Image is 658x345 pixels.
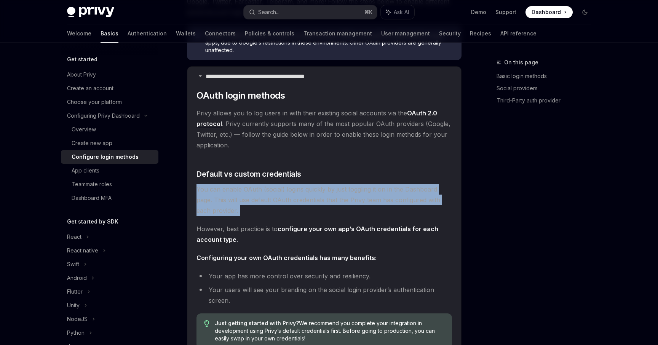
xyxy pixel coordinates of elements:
[61,68,158,81] a: About Privy
[497,82,597,94] a: Social providers
[67,24,91,43] a: Welcome
[72,139,112,148] div: Create new app
[72,193,112,203] div: Dashboard MFA
[61,136,158,150] a: Create new app
[196,284,452,306] li: Your users will see your branding on the social login provider’s authentication screen.
[196,184,452,216] span: You can enable OAuth (social) logins quickly by just toggling it on in the Dashboard page. This w...
[579,6,591,18] button: Toggle dark mode
[244,5,377,19] button: Search...⌘K
[497,94,597,107] a: Third-Party auth provider
[101,24,118,43] a: Basics
[72,166,99,175] div: App clients
[196,169,301,179] span: Default vs custom credentials
[205,24,236,43] a: Connectors
[67,232,81,241] div: React
[532,8,561,16] span: Dashboard
[205,31,454,54] span: Google OAuth login may not work in in-app browsers (IABs), such as those embedded in social apps,...
[303,24,372,43] a: Transaction management
[364,9,372,15] span: ⌘ K
[67,55,97,64] h5: Get started
[67,260,79,269] div: Swift
[381,5,414,19] button: Ask AI
[67,328,85,337] div: Python
[504,58,538,67] span: On this page
[500,24,537,43] a: API reference
[204,320,209,327] svg: Tip
[61,81,158,95] a: Create an account
[72,152,139,161] div: Configure login methods
[497,70,597,82] a: Basic login methods
[61,164,158,177] a: App clients
[67,217,118,226] h5: Get started by SDK
[67,301,80,310] div: Unity
[394,8,409,16] span: Ask AI
[258,8,279,17] div: Search...
[196,271,452,281] li: Your app has more control over security and resiliency.
[67,111,140,120] div: Configuring Privy Dashboard
[67,97,122,107] div: Choose your platform
[471,8,486,16] a: Demo
[495,8,516,16] a: Support
[72,125,96,134] div: Overview
[215,320,299,326] strong: Just getting started with Privy?
[439,24,461,43] a: Security
[67,70,96,79] div: About Privy
[128,24,167,43] a: Authentication
[245,24,294,43] a: Policies & controls
[525,6,573,18] a: Dashboard
[67,315,88,324] div: NodeJS
[176,24,196,43] a: Wallets
[61,123,158,136] a: Overview
[67,84,113,93] div: Create an account
[196,89,285,102] span: OAuth login methods
[196,225,438,243] strong: configure your own app’s OAuth credentials for each account type.
[196,224,452,245] span: However, best practice is to
[67,7,114,18] img: dark logo
[196,108,452,150] span: Privy allows you to log users in with their existing social accounts via the . Privy currently su...
[61,95,158,109] a: Choose your platform
[67,246,98,255] div: React native
[196,254,377,262] strong: Configuring your own OAuth credentials has many benefits:
[61,177,158,191] a: Teammate roles
[61,150,158,164] a: Configure login methods
[67,273,87,283] div: Android
[381,24,430,43] a: User management
[215,319,445,342] span: We recommend you complete your integration in development using Privy’s default credentials first...
[72,180,112,189] div: Teammate roles
[67,287,83,296] div: Flutter
[470,24,491,43] a: Recipes
[61,191,158,205] a: Dashboard MFA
